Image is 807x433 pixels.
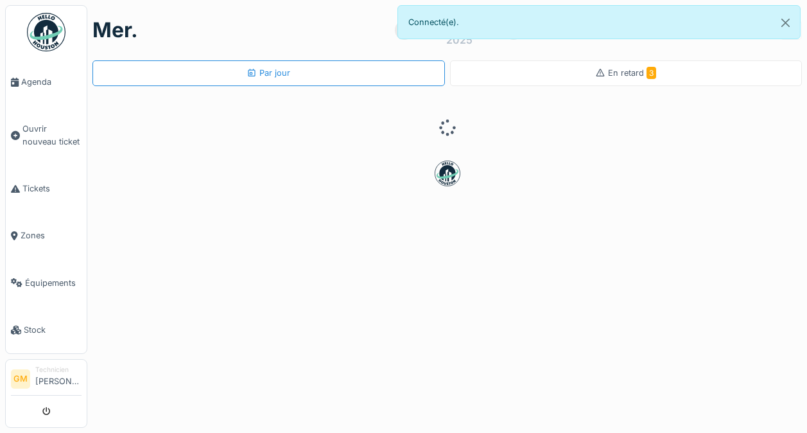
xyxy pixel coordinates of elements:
[35,365,82,375] div: Technicien
[22,123,82,147] span: Ouvrir nouveau ticket
[24,324,82,336] span: Stock
[11,369,30,389] li: GM
[11,365,82,396] a: GM Technicien[PERSON_NAME]
[446,32,473,48] div: 2025
[92,18,138,42] h1: mer.
[771,6,800,40] button: Close
[27,13,65,51] img: Badge_color-CXgf-gQk.svg
[21,229,82,242] span: Zones
[435,161,460,186] img: badge-BVDL4wpA.svg
[6,165,87,212] a: Tickets
[21,76,82,88] span: Agenda
[608,68,656,78] span: En retard
[35,365,82,393] li: [PERSON_NAME]
[247,67,290,79] div: Par jour
[6,105,87,165] a: Ouvrir nouveau ticket
[6,260,87,306] a: Équipements
[397,5,801,39] div: Connecté(e).
[6,306,87,353] a: Stock
[22,182,82,195] span: Tickets
[646,67,656,79] span: 3
[6,212,87,259] a: Zones
[6,58,87,105] a: Agenda
[25,277,82,289] span: Équipements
